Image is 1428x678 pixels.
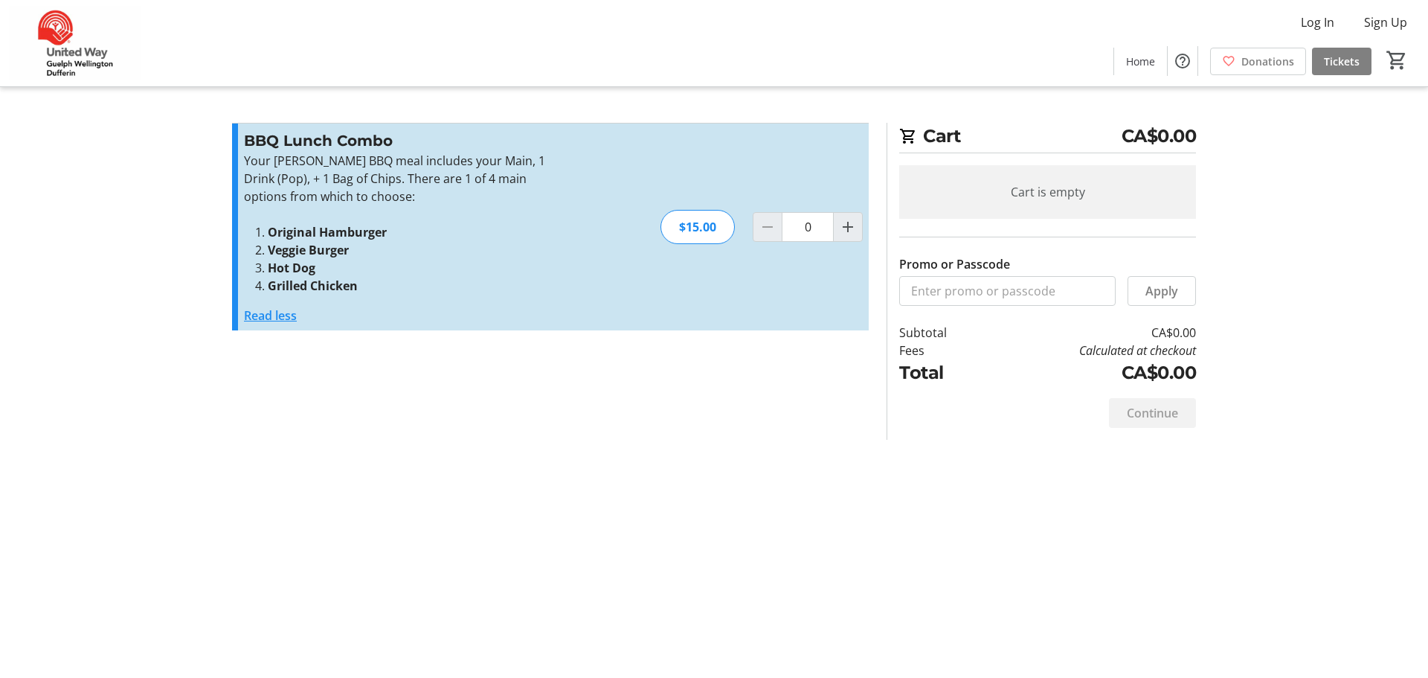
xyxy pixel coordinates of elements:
span: Apply [1145,282,1178,300]
button: Increment by one [834,213,862,241]
span: CA$0.00 [1122,123,1197,150]
strong: Veggie Burger [268,242,349,258]
div: Cart is empty [899,165,1196,219]
a: Tickets [1312,48,1371,75]
td: Fees [899,342,985,359]
h2: Cart [899,123,1196,153]
strong: Grilled Chicken [268,278,358,294]
input: BBQ Lunch Combo Quantity [782,212,834,242]
td: Total [899,359,985,386]
span: Donations [1241,54,1294,69]
button: Read less [244,307,297,324]
span: Log In [1301,13,1334,31]
a: Home [1114,48,1167,75]
button: Cart [1383,47,1410,74]
span: Tickets [1324,54,1360,69]
td: Calculated at checkout [985,342,1196,359]
p: Your [PERSON_NAME] BBQ meal includes your Main, 1 Drink (Pop), + 1 Bag of Chips. There are 1 of 4... [244,152,569,205]
img: United Way Guelph Wellington Dufferin's Logo [9,6,141,80]
td: Subtotal [899,324,985,342]
span: Sign Up [1364,13,1407,31]
td: CA$0.00 [985,324,1196,342]
input: Enter promo or passcode [899,276,1116,306]
a: Donations [1210,48,1306,75]
strong: Hot Dog [268,260,315,276]
label: Promo or Passcode [899,255,1010,273]
button: Apply [1128,276,1196,306]
button: Log In [1289,10,1346,34]
button: Help [1168,46,1197,76]
strong: Original Hamburger [268,224,387,240]
button: Sign Up [1352,10,1419,34]
div: $15.00 [660,210,735,244]
h3: BBQ Lunch Combo [244,129,569,152]
td: CA$0.00 [985,359,1196,386]
span: Home [1126,54,1155,69]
